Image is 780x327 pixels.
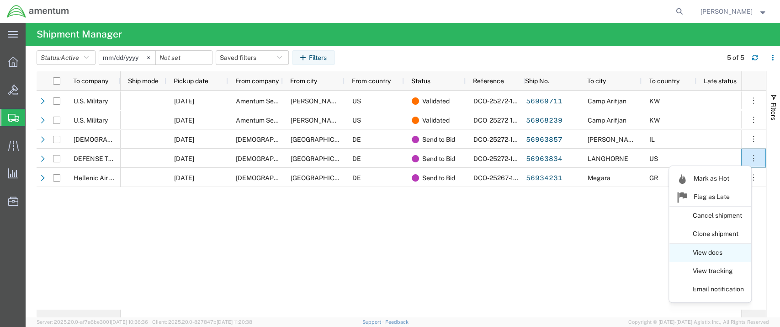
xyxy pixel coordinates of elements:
span: [DATE] 10:36:36 [111,319,148,325]
span: KW [649,117,660,124]
a: 56963857 [525,133,563,147]
span: Irving [291,97,343,105]
span: Pickup date [174,77,208,85]
span: To company [73,77,108,85]
span: US Army [236,174,324,182]
span: LANGHORNE [588,155,628,162]
span: To city [587,77,606,85]
span: KW [649,97,660,105]
span: 09/30/2025 [174,136,194,143]
span: Ship mode [128,77,159,85]
a: Mark as Hot [669,170,751,188]
span: To country [649,77,679,85]
span: 09/29/2025 [174,97,194,105]
span: Status [411,77,430,85]
span: Validated [422,111,450,130]
a: 56934231 [525,171,563,186]
a: 56968239 [525,113,563,128]
span: From company [235,77,279,85]
span: U.S. Military [74,117,108,124]
span: From country [352,77,391,85]
span: Sammuel Ball [700,6,753,16]
span: Send to Bid [422,149,455,168]
span: 09/30/2025 [174,155,194,162]
span: Camp Arifjan [588,117,626,124]
a: Cancel shipment [669,208,751,224]
span: DCO-25272-168839 [473,117,533,124]
span: Amentum Services, Inc. [236,117,304,124]
span: Active [61,54,79,61]
span: IL [649,136,655,143]
span: Amentum Services, Inc. [236,97,304,105]
span: Validated [422,91,450,111]
span: US [352,97,361,105]
span: GR [649,174,658,182]
span: DCO-25272-168798 [473,155,533,162]
span: DCO-25267-168658 [473,174,534,182]
span: Send to Bid [422,168,455,188]
span: Reference [473,77,504,85]
span: U.S. Military [74,97,108,105]
span: Hellenic Air Force [74,174,126,182]
span: 09/29/2025 [174,117,194,124]
span: DE [352,174,361,182]
button: Status:Active [37,50,96,65]
span: Filters [770,102,777,120]
span: [DATE] 11:20:38 [217,319,252,325]
span: US [649,155,658,162]
span: Server: 2025.20.0-af7a6be3001 [37,319,148,325]
span: US [352,117,361,124]
button: Saved filters [216,50,289,65]
span: DE [352,155,361,162]
img: logo [6,5,69,18]
span: 09/30/2025 [174,174,194,182]
a: Support [362,319,385,325]
span: From city [290,77,317,85]
a: Clone shipment [669,226,751,242]
a: Flag as Late [669,188,751,206]
span: Camp Arifjan [588,97,626,105]
span: Copyright © [DATE]-[DATE] Agistix Inc., All Rights Reserved [628,318,769,326]
span: Send to Bid [422,130,455,149]
button: Filters [292,50,335,65]
span: Illesheim [291,136,356,143]
span: Late status [704,77,737,85]
input: Not set [156,51,212,64]
span: Illesheim [291,174,356,182]
span: U.S. Army [236,136,324,143]
input: Not set [99,51,155,64]
a: 56963834 [525,152,563,166]
span: Ship No. [525,77,549,85]
span: DEFENSE TECHNOLOGIES INC [74,155,167,162]
span: Israeli Air Force [74,136,172,143]
a: 56969711 [525,94,563,109]
span: Illesheim [291,155,356,162]
span: U.S. Army [236,155,324,162]
button: [PERSON_NAME] [700,6,768,17]
a: View docs [669,245,751,261]
span: MAHANE TALI [588,136,640,143]
span: DCO-25272-168799 [473,136,533,143]
h4: Shipment Manager [37,23,122,46]
a: View tracking [669,263,751,279]
a: Email notification [669,281,751,298]
a: Feedback [385,319,408,325]
span: Irving [291,117,343,124]
span: DCO-25272-168848 [473,97,533,105]
div: 5 of 5 [727,53,744,63]
span: Client: 2025.20.0-827847b [152,319,252,325]
span: Megara [588,174,610,182]
span: DE [352,136,361,143]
